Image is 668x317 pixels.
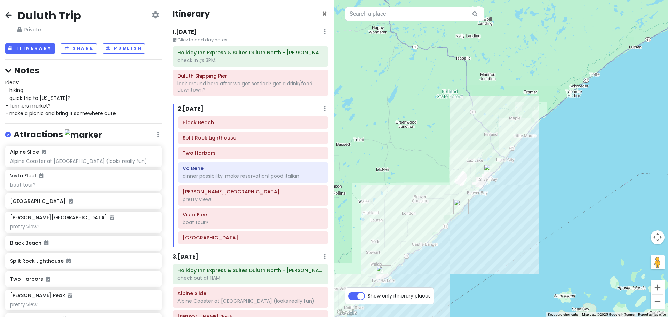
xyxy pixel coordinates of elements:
div: Split Rock Lighthouse [453,199,469,214]
h6: Split Rock Lighthouse [10,258,157,264]
div: check in @ 3PM. [177,57,324,63]
span: Map data ©2025 Google [582,312,620,316]
h4: Attractions [14,129,102,141]
small: Click to add day notes [173,37,328,43]
h6: Two Harbors [10,276,157,282]
div: pretty view! [10,223,157,230]
a: Report a map error [638,312,666,316]
i: Added to itinerary [39,173,43,178]
div: Black Beach [484,164,499,179]
i: Added to itinerary [46,277,50,282]
div: Alpine Coaster at [GEOGRAPHIC_DATA] (looks really fun) [10,158,157,164]
button: Keyboard shortcuts [548,312,578,317]
h6: [GEOGRAPHIC_DATA] [10,198,157,204]
a: Open this area in Google Maps (opens a new window) [336,308,359,317]
h6: [PERSON_NAME][GEOGRAPHIC_DATA] [10,214,114,221]
div: check out at 11AM [177,275,324,281]
h6: Black Beach [183,119,324,126]
button: Itinerary [5,43,55,54]
button: Close [322,10,327,18]
button: Share [61,43,97,54]
button: Zoom in [651,280,665,294]
div: Alpine Coaster at [GEOGRAPHIC_DATA] (looks really fun) [177,298,324,304]
span: Show only itinerary places [368,292,431,300]
i: Added to itinerary [69,199,73,204]
span: Close itinerary [322,8,327,19]
h6: Alpine Slide [177,290,324,296]
h6: Vista Fleet [183,212,324,218]
h6: Va Bene [183,165,324,172]
div: dinner possibility, make reservation! good italian [183,173,324,179]
h6: Holiday Inn Express & Suites Duluth North - Miller Hill by IHG [177,267,324,274]
i: Added to itinerary [110,215,114,220]
img: Google [336,308,359,317]
h6: 2 . [DATE] [178,105,204,113]
h4: Itinerary [173,8,210,19]
span: Private [17,26,81,33]
h6: 1 . [DATE] [173,29,197,36]
h4: Notes [5,65,162,76]
h6: Alpine Slide [10,149,46,155]
h6: Holiday Inn Express & Suites Duluth North - Miller Hill by IHG [177,49,324,56]
h6: Vista Fleet [10,173,43,179]
h6: [PERSON_NAME] Peak [10,292,72,299]
div: look around here after we get settled? get a drink/food downtown? [177,80,324,93]
i: Added to itinerary [44,240,48,245]
div: pretty view! [183,196,324,203]
i: Added to itinerary [42,150,46,154]
div: pretty view [10,301,157,308]
h6: Two Harbors [183,150,324,156]
div: boat tour? [10,182,157,188]
button: Publish [103,43,145,54]
div: boat tour? [183,219,324,225]
h6: Split Rock Lighthouse [183,135,324,141]
h6: Enger Tower [183,189,324,195]
input: Search a place [345,7,484,21]
button: Drag Pegman onto the map to open Street View [651,255,665,269]
h6: Park Point Beach [183,235,324,241]
i: Added to itinerary [66,259,71,263]
h6: Duluth Shipping Pier [177,73,324,79]
button: Zoom out [651,295,665,309]
a: Terms [624,312,634,316]
button: Map camera controls [651,230,665,244]
i: Added to itinerary [68,293,72,298]
div: Two Harbors [376,265,391,280]
img: marker [65,129,102,140]
h6: Black Beach [10,240,157,246]
h2: Duluth Trip [17,8,81,23]
h6: 3 . [DATE] [173,253,198,261]
span: Ideas: - hiking - quick trip to [US_STATE]? - farmers market? - make a picnic and bring it somewh... [5,79,116,117]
